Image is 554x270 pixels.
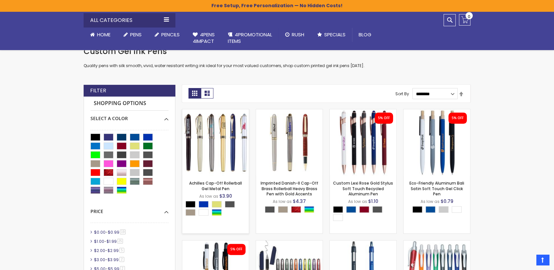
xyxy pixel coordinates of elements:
a: Pens [117,27,148,42]
div: Black [186,201,195,207]
img: Eco-Friendly Aluminum Bali Satin Soft Touch Gel Click Pen [404,109,470,176]
span: As low as [421,199,440,204]
span: Specials [324,31,346,38]
strong: Filter [90,87,106,94]
span: $1.10 [368,198,378,205]
a: Imprinted Danish-II Cap-Off Brass Rollerball Heavy Brass Pen with Gold Accents [256,109,323,115]
span: Blog [359,31,371,38]
span: 4PROMOTIONAL ITEMS [228,31,272,45]
img: Custom Lexi Rose Gold Stylus Soft Touch Recycled Aluminum Pen [330,109,396,176]
a: Imprinted Danish-II Cap-Off Brass Rollerball Heavy Brass Pen with Gold Accents [261,180,318,196]
span: Rush [292,31,304,38]
div: White [199,209,208,216]
a: Custom Lexi Rose Gold Stylus Soft Touch Recycled Aluminum Pen [330,109,396,115]
span: $3.90 [219,193,232,199]
div: Gunmetal [372,206,382,213]
a: #882 Custom GEL PEN [330,240,396,246]
div: Gunmetal [265,206,275,213]
a: $0.00-$0.9919 [92,229,128,235]
span: 5 [119,248,124,253]
span: $2.00 [94,248,105,253]
div: Price [90,204,168,215]
a: Specials [311,27,352,42]
div: White [452,206,462,213]
div: Nickel [278,206,288,213]
img: Imprinted Danish-II Cap-Off Brass Rollerball Heavy Brass Pen with Gold Accents [256,109,323,176]
div: Select A Color [90,111,168,122]
span: As low as [273,199,292,204]
span: $3.00 [94,257,105,262]
a: Custom Lexi Rose Gold Stylus Soft Touch Recycled Aluminum Pen [333,180,393,196]
h1: Custom Gel Ink Pens [84,46,470,57]
span: $1.00 [94,239,104,244]
span: $0.00 [94,229,106,235]
div: Select A Color [265,206,317,214]
div: Nickel [186,209,195,216]
a: Custom Recycled Fleetwood Stylus Satin Soft Touch Gel Click Pen [182,240,249,246]
span: Pencils [161,31,180,38]
div: 5% OFF [230,247,242,252]
a: 0 [459,14,470,26]
span: $0.99 [108,229,119,235]
a: Home [84,27,117,42]
div: Black [412,206,422,213]
a: $2.00-$2.995 [92,248,127,253]
div: Assorted [304,206,314,213]
img: Achilles Cap-Off Rollerball Gel Metal Pen [182,109,249,176]
div: Select A Color [412,206,465,214]
label: Sort By [395,91,409,97]
div: Dark Blue [425,206,435,213]
a: $3.00-$3.992 [92,257,127,262]
strong: Grid [188,88,201,99]
a: Achilles Cap-Off Rollerball Gel Metal Pen [189,180,242,191]
a: Top [536,255,549,265]
a: 4Pens4impact [186,27,221,49]
span: $0.79 [441,198,453,205]
div: Dark Blue [346,206,356,213]
a: 4PROMOTIONALITEMS [221,27,279,49]
span: 19 [120,229,126,234]
span: $3.99 [108,257,119,262]
div: Grey Light [439,206,448,213]
a: Pencils [148,27,186,42]
div: 5% OFF [378,116,390,120]
div: Select A Color [186,201,249,217]
a: Rush [279,27,311,42]
div: Gold [212,201,222,207]
div: Marble Burgundy [291,206,301,213]
strong: Shopping Options [90,97,168,111]
a: Blog [352,27,378,42]
a: $1.00-$1.9925 [92,239,125,244]
span: Pens [130,31,142,38]
div: Select A Color [333,206,396,223]
span: $2.99 [108,248,119,253]
div: Gunmetal [225,201,235,207]
a: Rio Gel Pen With Contoured Rubber Grip [404,240,470,246]
span: As low as [348,199,367,204]
span: 0 [468,13,470,20]
span: $1.99 [107,239,117,244]
div: Burgundy [359,206,369,213]
a: Avendale Velvet Touch Stylus Gel Pen [256,240,323,246]
span: As low as [199,193,218,199]
span: 2 [119,257,124,262]
span: $4.37 [293,198,306,205]
div: Blue [199,201,208,207]
div: Black [333,206,343,213]
div: 5% OFF [452,116,464,120]
span: 25 [117,239,123,243]
div: White [333,214,343,221]
a: Achilles Cap-Off Rollerball Gel Metal Pen [182,109,249,115]
a: Eco-Friendly Aluminum Bali Satin Soft Touch Gel Click Pen [404,109,470,115]
div: Assorted [212,209,222,216]
div: All Categories [84,13,175,27]
div: Quality pens with silk smooth, vivid, water resistant writing ink ideal for your most valued cust... [84,46,470,69]
span: Home [97,31,110,38]
a: Eco-Friendly Aluminum Bali Satin Soft Touch Gel Click Pen [409,180,464,196]
span: 4Pens 4impact [193,31,215,45]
